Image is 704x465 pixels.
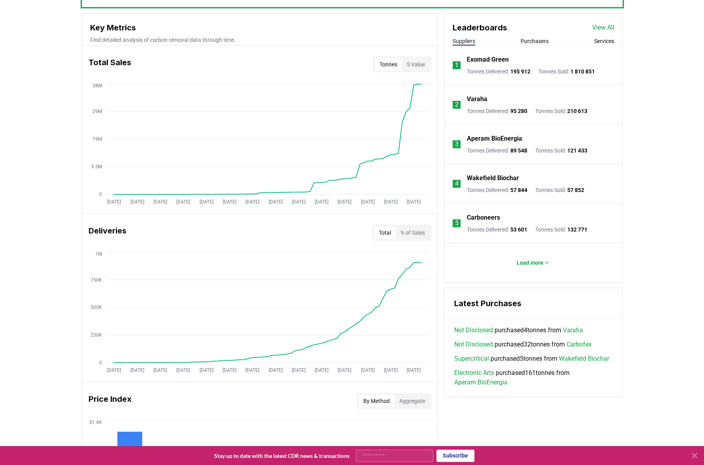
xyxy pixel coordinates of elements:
a: Aperam BioEnergia [454,378,508,387]
p: Find detailed analysis of carbon removal data through time. [90,36,430,44]
button: Tonnes [375,58,402,71]
span: purchased 5 tonnes from [454,354,609,363]
a: Not Disclosed [454,326,493,335]
p: Tonnes Delivered : [467,226,527,233]
p: Varaha [467,94,487,104]
tspan: [DATE] [360,199,374,204]
button: Load more [510,255,556,271]
tspan: 1M [95,251,102,256]
span: 95 280 [510,108,527,114]
tspan: 19M [92,136,102,142]
tspan: [DATE] [291,367,305,373]
button: Suppliers [453,37,475,45]
p: Tonnes Delivered : [467,186,527,194]
tspan: [DATE] [199,367,213,373]
a: Wakefield Biochar [467,173,519,183]
p: Tonnes Sold : [535,107,587,115]
tspan: [DATE] [130,199,144,204]
p: Tonnes Sold : [535,226,587,233]
tspan: [DATE] [199,199,213,204]
tspan: [DATE] [176,367,190,373]
span: purchased 32 tonnes from [454,340,592,349]
tspan: [DATE] [360,367,374,373]
p: Tonnes Delivered : [467,147,527,154]
span: purchased 4 tonnes from [454,326,583,335]
button: Total [374,226,396,239]
tspan: [DATE] [384,367,398,373]
span: 57 844 [510,187,527,193]
p: 2 [455,100,458,109]
tspan: [DATE] [338,367,351,373]
tspan: 38M [92,83,102,88]
p: Tonnes Delivered : [467,68,530,75]
p: Tonnes Sold : [538,68,595,75]
button: Services [594,37,614,45]
span: 89 548 [510,147,527,154]
button: % of Sales [396,226,430,239]
a: Not Disclosed [454,340,493,349]
tspan: [DATE] [245,367,259,373]
p: 5 [455,218,458,228]
tspan: 9.5M [91,164,102,169]
button: Aggregate [394,395,430,407]
tspan: [DATE] [315,199,328,204]
a: Supercritical [454,354,489,363]
p: Tonnes Sold : [535,147,587,154]
a: View All [592,23,614,32]
tspan: [DATE] [384,199,398,204]
span: 121 433 [567,147,587,154]
p: Tonnes Delivered : [467,107,527,115]
p: Aperam BioEnergia [467,134,522,143]
p: Tonnes Sold : [535,186,584,194]
button: By Method [359,395,394,407]
tspan: [DATE] [268,199,282,204]
tspan: [DATE] [407,199,421,204]
tspan: [DATE] [107,367,121,373]
span: 1 810 851 [570,68,595,75]
tspan: [DATE] [222,199,236,204]
tspan: [DATE] [338,199,351,204]
p: 4 [455,179,458,188]
span: 132 771 [567,226,587,233]
span: 53 601 [510,226,527,233]
p: 1 [455,60,458,70]
tspan: [DATE] [153,199,167,204]
span: 195 912 [510,68,530,75]
p: Load more [517,259,544,267]
tspan: $1.4K [89,419,102,425]
p: 3 [455,139,458,149]
tspan: 500K [90,305,102,310]
tspan: [DATE] [268,367,282,373]
a: Wakefield Biochar [559,354,609,363]
a: Varaha [563,326,583,335]
button: $ Value [402,58,430,71]
h3: Deliveries [89,225,126,241]
span: purchased 161 tonnes from [454,368,613,387]
tspan: 750K [90,277,102,282]
h3: Total Sales [89,56,131,72]
tspan: [DATE] [245,199,259,204]
a: Exomad Green [467,55,509,64]
span: 57 852 [567,187,584,193]
h3: Price Index [89,393,132,409]
h3: Latest Purchases [454,297,613,309]
a: Carboneers [467,213,500,222]
tspan: 0 [99,192,102,197]
tspan: [DATE] [130,367,144,373]
a: Carbofex [566,340,592,349]
tspan: [DATE] [291,199,305,204]
tspan: 0 [99,360,102,365]
span: 210 613 [567,108,587,114]
tspan: [DATE] [407,367,421,373]
a: Electronic Arts [454,368,494,378]
tspan: [DATE] [176,199,190,204]
button: Purchasers [521,37,549,45]
h3: Leaderboards [453,22,507,34]
h3: Key Metrics [90,22,430,34]
tspan: 29M [92,109,102,114]
tspan: 250K [90,332,102,338]
tspan: [DATE] [315,367,328,373]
